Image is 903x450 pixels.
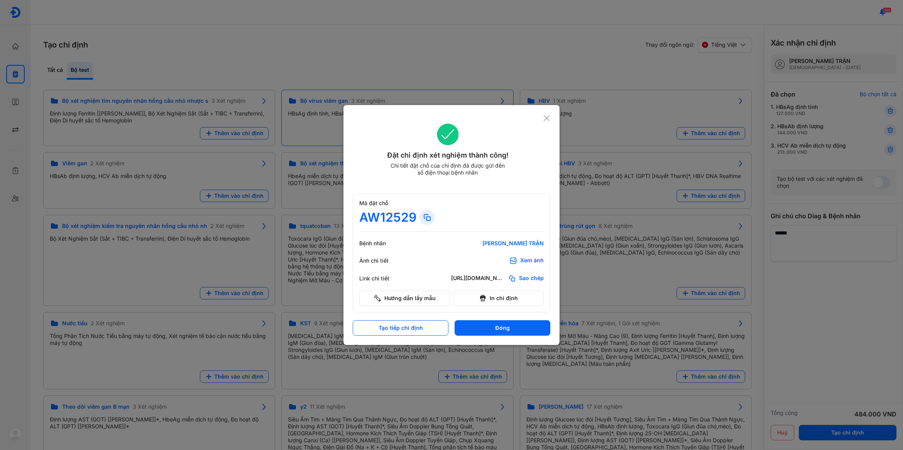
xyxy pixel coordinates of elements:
span: Sao chép [519,275,544,282]
div: Đặt chỉ định xét nghiệm thành công! [353,150,543,161]
button: In chỉ định [453,290,544,306]
button: Hướng dẫn lấy mẫu [359,290,450,306]
button: Đóng [455,320,550,336]
div: Ảnh chi tiết [359,257,406,264]
div: [URL][DOMAIN_NAME] [451,275,505,282]
div: Xem ảnh [520,257,544,265]
div: Mã đặt chỗ [359,200,544,207]
button: Tạo tiếp chỉ định [353,320,448,336]
div: [PERSON_NAME] TRẬN [451,240,544,247]
div: Link chi tiết [359,275,406,282]
div: Bệnh nhân [359,240,406,247]
div: Chi tiết đặt chỗ của chỉ định đã được gửi đến số điện thoại bệnh nhân [387,162,508,176]
div: AW12529 [359,210,416,225]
